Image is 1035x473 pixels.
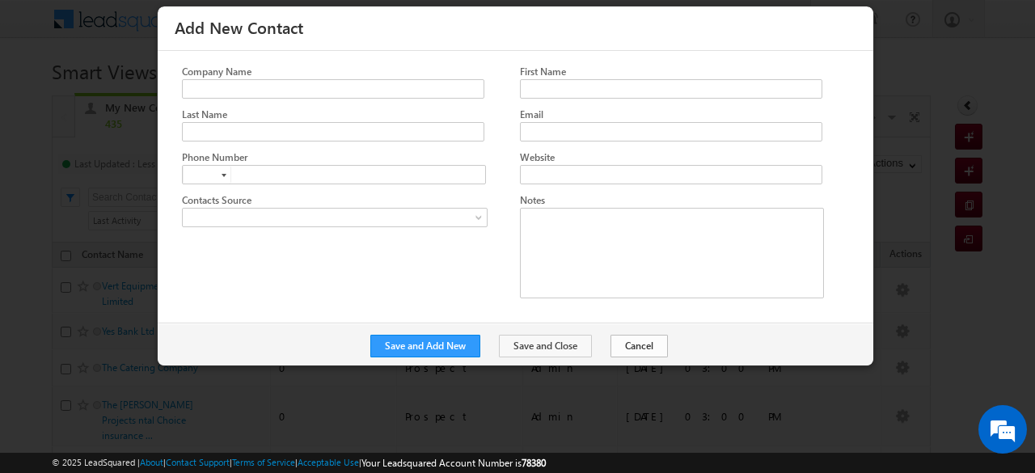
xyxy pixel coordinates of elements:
[520,208,824,298] div: Rich Text Editor, Notes-inline-editor-div
[361,457,546,469] span: Your Leadsquared Account Number is
[182,194,251,206] label: Contacts Source
[182,151,247,163] label: Phone Number
[520,108,543,120] label: Email
[265,8,304,47] div: Minimize live chat window
[610,335,668,357] button: Cancel
[520,65,566,78] label: First Name
[84,85,272,106] div: Leave a message
[499,335,592,357] button: Save and Close
[52,455,546,471] span: © 2025 LeadSquared | | | | |
[27,85,68,106] img: d_60004797649_company_0_60004797649
[370,335,480,357] button: Save and Add New
[182,65,251,78] label: Company Name
[182,108,227,120] label: Last Name
[166,457,230,467] a: Contact Support
[522,457,546,469] span: 78380
[140,457,163,467] a: About
[175,13,868,49] h3: Add New Contact
[298,457,359,467] a: Acceptable Use
[520,194,545,206] label: Notes
[232,457,295,467] a: Terms of Service
[520,151,555,163] label: Website
[21,150,295,351] textarea: Type your message and click 'Submit'
[237,364,294,386] em: Submit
